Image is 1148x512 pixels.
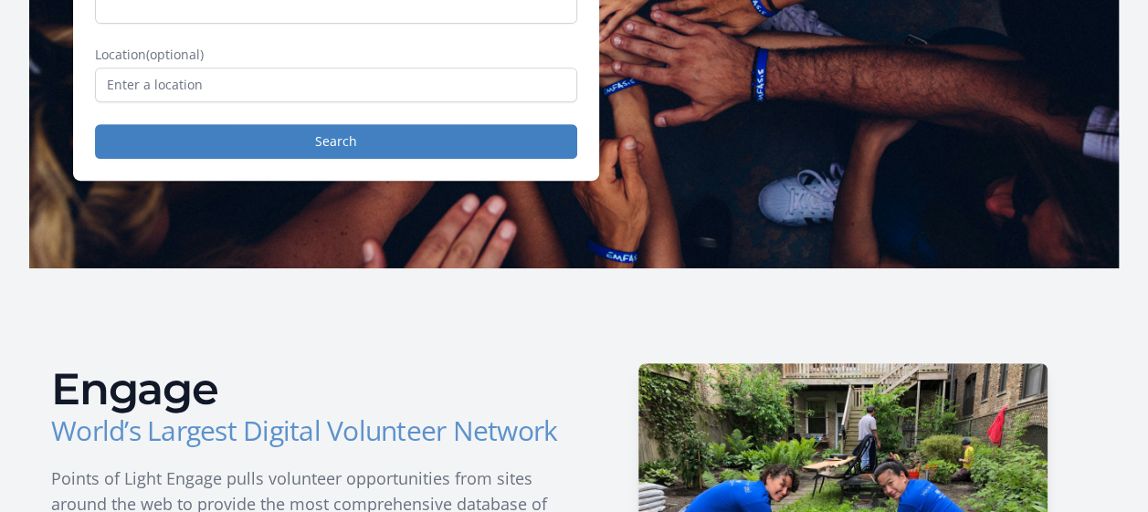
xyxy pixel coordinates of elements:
h2: Engage [51,367,560,411]
input: Enter a location [95,68,577,102]
span: (optional) [146,46,204,63]
label: Location [95,46,577,64]
button: Search [95,124,577,159]
h3: World’s Largest Digital Volunteer Network [51,414,560,447]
